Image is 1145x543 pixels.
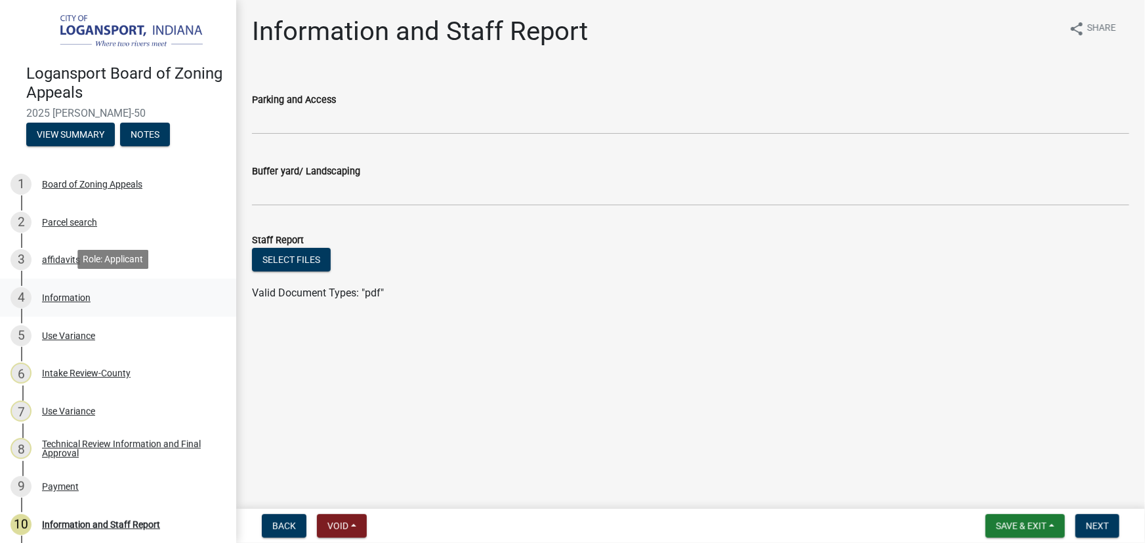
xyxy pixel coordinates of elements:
h1: Information and Staff Report [252,16,588,47]
span: Share [1087,21,1116,37]
div: Board of Zoning Appeals [42,180,142,189]
div: Role: Applicant [77,250,148,269]
img: City of Logansport, Indiana [26,14,215,50]
button: Notes [120,123,170,146]
button: Save & Exit [986,514,1065,538]
div: Payment [42,482,79,491]
div: Use Variance [42,407,95,416]
div: 2 [10,212,31,233]
div: 8 [10,438,31,459]
div: Intake Review-County [42,369,131,378]
div: 9 [10,476,31,497]
span: Back [272,521,296,531]
h4: Logansport Board of Zoning Appeals [26,64,226,102]
button: Back [262,514,306,538]
div: 7 [10,401,31,422]
span: Void [327,521,348,531]
wm-modal-confirm: Notes [120,131,170,141]
span: 2025 [PERSON_NAME]-50 [26,107,210,119]
wm-modal-confirm: Summary [26,131,115,141]
div: 1 [10,174,31,195]
button: Void [317,514,367,538]
div: 6 [10,363,31,384]
div: Information and Staff Report [42,520,160,529]
div: 10 [10,514,31,535]
label: Staff Report [252,236,304,245]
button: View Summary [26,123,115,146]
span: Next [1086,521,1109,531]
span: Save & Exit [996,521,1047,531]
div: 3 [10,249,31,270]
label: Parking and Access [252,96,336,105]
label: Buffer yard/ Landscaping [252,167,360,176]
div: 4 [10,287,31,308]
div: Technical Review Information and Final Approval [42,439,215,458]
div: Parcel search [42,218,97,227]
button: shareShare [1058,16,1127,41]
div: 5 [10,325,31,346]
div: Use Variance [42,331,95,340]
button: Select files [252,248,331,271]
button: Next [1075,514,1119,538]
i: share [1069,21,1085,37]
div: Information [42,293,91,302]
div: affidavits [42,255,80,264]
span: Valid Document Types: "pdf" [252,287,384,299]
